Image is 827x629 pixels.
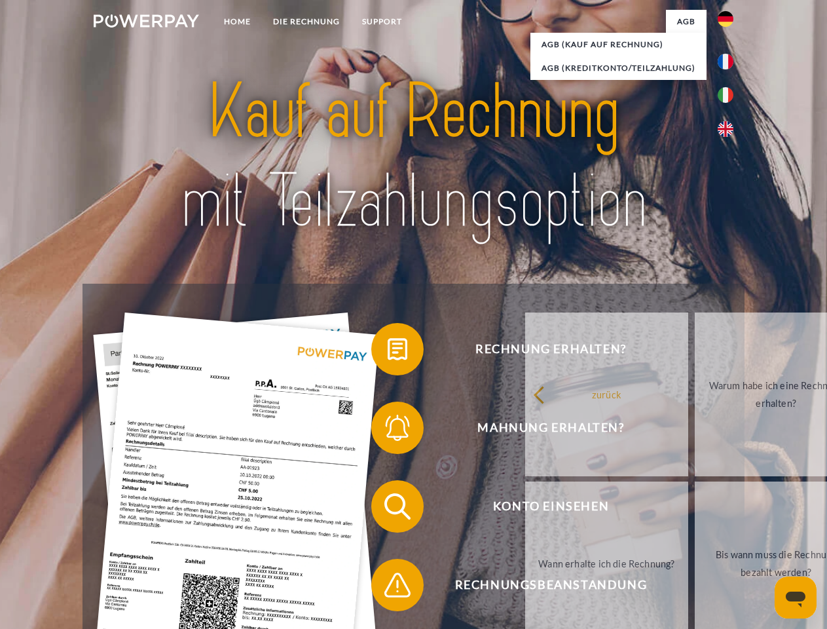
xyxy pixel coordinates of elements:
[718,87,733,103] img: it
[262,10,351,33] a: DIE RECHNUNG
[381,490,414,523] img: qb_search.svg
[775,577,817,619] iframe: Schaltfläche zum Öffnen des Messaging-Fensters
[381,569,414,601] img: qb_warning.svg
[381,333,414,366] img: qb_bill.svg
[533,554,680,572] div: Wann erhalte ich die Rechnung?
[718,11,733,27] img: de
[666,10,707,33] a: agb
[213,10,262,33] a: Home
[125,63,702,251] img: title-powerpay_de.svg
[530,56,707,80] a: AGB (Kreditkonto/Teilzahlung)
[371,323,712,375] button: Rechnung erhalten?
[381,411,414,444] img: qb_bell.svg
[371,480,712,533] button: Konto einsehen
[371,402,712,454] button: Mahnung erhalten?
[530,33,707,56] a: AGB (Kauf auf Rechnung)
[94,14,199,28] img: logo-powerpay-white.svg
[718,121,733,137] img: en
[533,385,680,403] div: zurück
[351,10,413,33] a: SUPPORT
[371,559,712,611] button: Rechnungsbeanstandung
[718,54,733,69] img: fr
